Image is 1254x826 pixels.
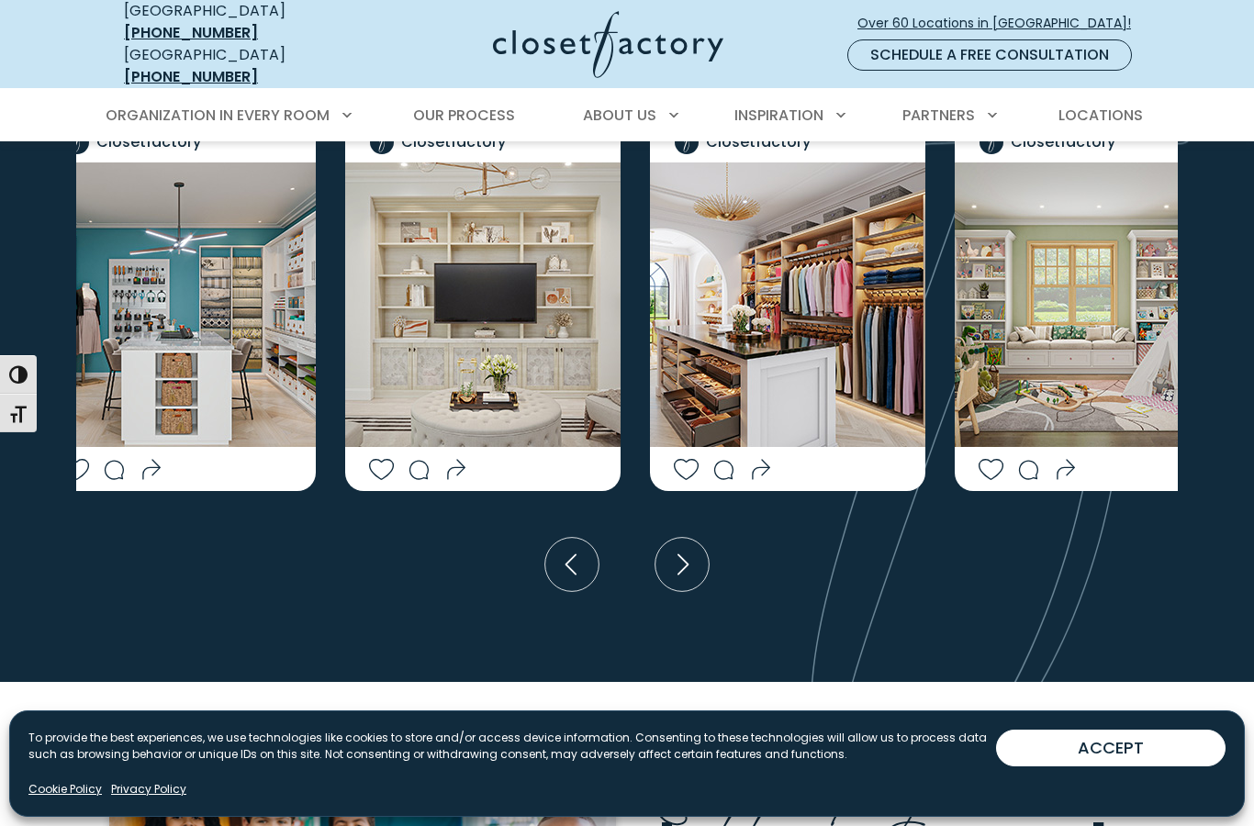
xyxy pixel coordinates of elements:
[706,131,811,153] span: Closetfactory
[401,131,506,153] span: Closetfactory
[734,105,823,126] span: Inspiration
[28,730,996,763] p: To provide the best experiences, we use technologies like cookies to store and/or access device i...
[40,162,316,447] img: Custom craft room with white built-in cabinetry, center island storage, and a teal accent wall
[955,162,1230,447] img: Bright and cheerful playroom with built-in white shelving, a window seat, and a children’s play t...
[583,105,656,126] span: About Us
[124,22,258,43] a: [PHONE_NUMBER]
[28,781,102,798] a: Cookie Policy
[996,730,1226,766] button: ACCEPT
[124,66,258,87] a: [PHONE_NUMBER]
[345,162,621,447] img: Custom built-in media center with open shelving, decorative lower cabinets, and a central mounted TV
[493,11,723,78] img: Closet Factory Logo
[650,162,925,447] img: Elegant walk-in closet with custom shelving, hanging space, and a central island with velvet-line...
[106,105,330,126] span: Organization in Every Room
[857,7,1147,39] a: Over 60 Locations in [GEOGRAPHIC_DATA]!
[902,105,975,126] span: Partners
[93,90,1161,141] nav: Primary Menu
[649,531,715,597] button: Next slide
[847,39,1132,71] a: Schedule a Free Consultation
[1011,131,1115,153] span: Closetfactory
[857,14,1146,33] span: Over 60 Locations in [GEOGRAPHIC_DATA]!
[124,44,349,88] div: [GEOGRAPHIC_DATA]
[111,781,186,798] a: Privacy Policy
[96,131,201,153] span: Closetfactory
[539,531,605,597] button: Previous slide
[1058,105,1143,126] span: Locations
[413,105,515,126] span: Our Process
